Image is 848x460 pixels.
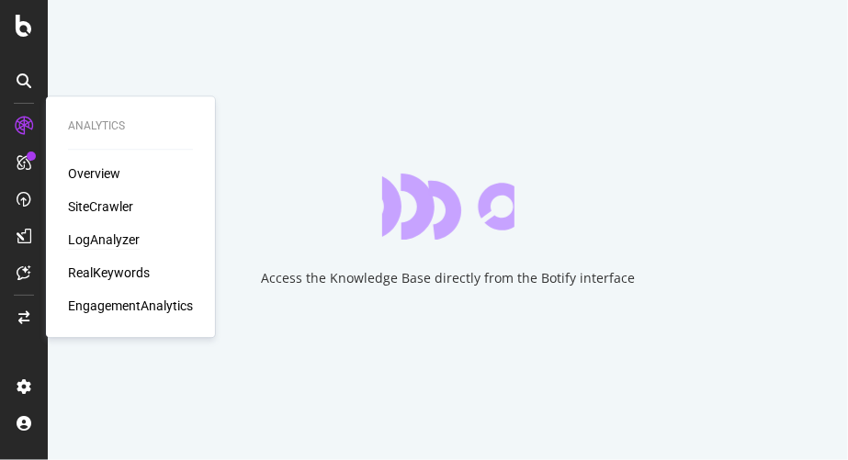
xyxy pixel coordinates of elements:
[382,174,514,240] div: animation
[68,297,193,315] a: EngagementAnalytics
[68,118,193,134] div: Analytics
[68,230,140,249] a: LogAnalyzer
[68,197,133,216] a: SiteCrawler
[68,264,150,282] a: RealKeywords
[68,164,120,183] a: Overview
[261,269,635,287] div: Access the Knowledge Base directly from the Botify interface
